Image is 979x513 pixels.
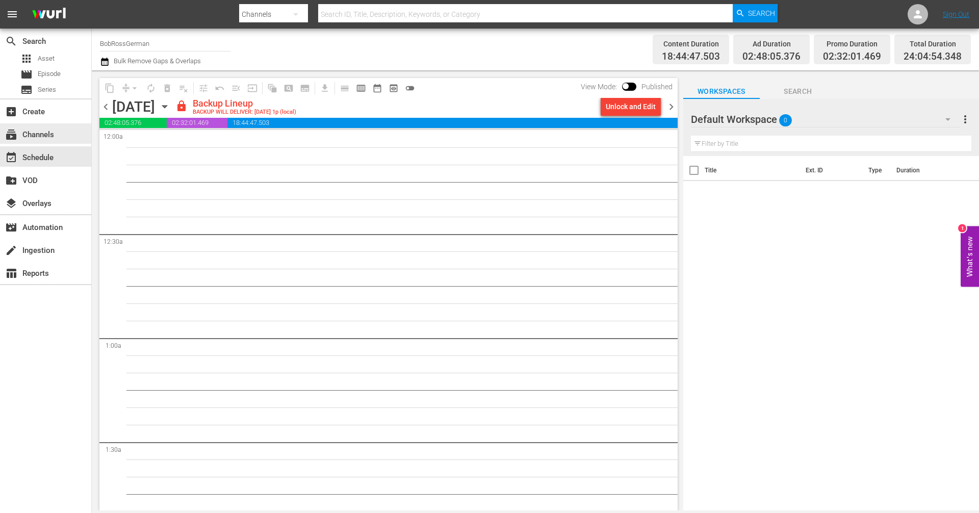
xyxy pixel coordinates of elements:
span: Asset [20,53,33,65]
th: Ext. ID [800,156,862,185]
div: Backup Lineup [193,98,296,109]
span: calendar_view_week_outlined [356,83,366,93]
span: Ingestion [5,244,17,256]
span: Search [760,85,836,98]
button: Search [733,4,778,22]
button: Open Feedback Widget [961,226,979,287]
span: Week Calendar View [353,80,369,96]
th: Title [705,156,800,185]
span: 0 [779,110,792,131]
th: Duration [890,156,951,185]
a: Sign Out [943,10,969,18]
span: Series [20,84,33,96]
span: date_range_outlined [372,83,382,93]
span: 02:48:05.376 [99,118,167,128]
div: Content Duration [662,37,720,51]
span: lock [175,100,188,112]
span: Create Search Block [280,80,297,96]
span: menu [6,8,18,20]
span: Loop Content [143,80,159,96]
span: 02:32:01.469 [823,51,881,63]
span: preview_outlined [389,83,399,93]
span: Fill episodes with ad slates [228,80,244,96]
span: Search [5,35,17,47]
div: Promo Duration [823,37,881,51]
span: Copy Lineup [101,80,118,96]
span: Overlays [5,197,17,210]
div: Ad Duration [742,37,801,51]
button: more_vert [959,107,971,132]
img: ans4CAIJ8jUAAAAAAAAAAAAAAAAAAAAAAAAgQb4GAAAAAAAAAAAAAAAAAAAAAAAAJMjXAAAAAAAAAAAAAAAAAAAAAAAAgAT5G... [24,3,73,27]
span: Reports [5,267,17,279]
span: Automation [5,221,17,234]
span: View Backup [385,80,402,96]
span: more_vert [959,113,971,125]
span: Asset [38,54,55,64]
div: Total Duration [904,37,962,51]
span: Schedule [5,151,17,164]
span: Published [636,83,678,91]
span: Series [38,85,56,95]
span: Episode [38,69,61,79]
span: Bulk Remove Gaps & Overlaps [112,57,201,65]
span: 24 hours Lineup View is OFF [402,80,418,96]
span: Search [748,4,775,22]
span: View Mode: [576,83,622,91]
span: toggle_off [405,83,415,93]
span: Episode [20,68,33,81]
span: Month Calendar View [369,80,385,96]
th: Type [862,156,890,185]
span: Download as CSV [313,78,333,98]
span: Create [5,106,17,118]
span: 02:48:05.376 [742,51,801,63]
span: 18:44:47.503 [227,118,678,128]
div: [DATE] [112,98,155,115]
span: Toggle to switch from Published to Draft view. [622,83,629,90]
div: Unlock and Edit [606,97,656,116]
span: Channels [5,129,17,141]
div: BACKUP WILL DELIVER: [DATE] 1p (local) [193,109,296,116]
div: Default Workspace [691,105,960,134]
span: Workspaces [683,85,760,98]
div: 1 [958,224,966,233]
span: VOD [5,174,17,187]
span: chevron_left [99,100,112,113]
span: 18:44:47.503 [662,51,720,63]
span: Day Calendar View [333,78,353,98]
span: chevron_right [665,100,678,113]
span: 02:32:01.469 [167,118,227,128]
span: 24:04:54.348 [904,51,962,63]
span: Revert to Primary Episode [212,80,228,96]
span: Refresh All Search Blocks [261,78,280,98]
button: Unlock and Edit [601,97,661,116]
